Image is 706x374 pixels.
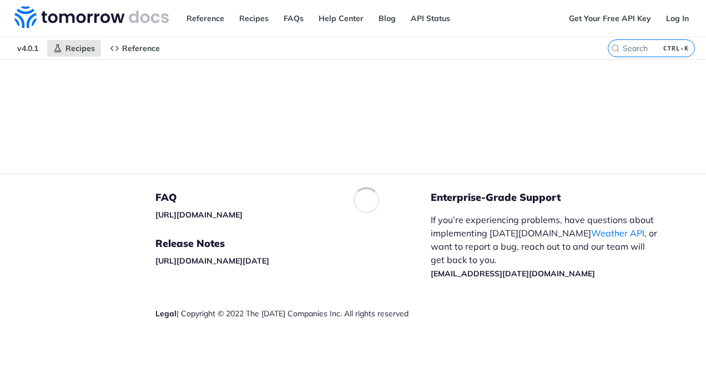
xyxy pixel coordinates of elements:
a: API Status [405,10,456,27]
h5: Release Notes [155,237,431,250]
span: Reference [122,43,160,53]
a: [EMAIL_ADDRESS][DATE][DOMAIN_NAME] [431,269,595,279]
a: Get Your Free API Key [563,10,657,27]
a: Reference [104,40,166,57]
kbd: CTRL-K [660,43,692,54]
img: Tomorrow.io Weather API Docs [14,6,169,28]
a: Reference [180,10,230,27]
a: Log In [660,10,695,27]
h5: Enterprise-Grade Support [431,191,678,204]
a: Help Center [312,10,370,27]
a: [URL][DOMAIN_NAME][DATE] [155,256,269,266]
a: Recipes [233,10,275,27]
a: Blog [372,10,402,27]
span: Recipes [65,43,95,53]
p: If you’re experiencing problems, have questions about implementing [DATE][DOMAIN_NAME] , or want ... [431,213,660,280]
div: | Copyright © 2022 The [DATE] Companies Inc. All rights reserved [155,308,431,319]
a: Weather API [591,228,644,239]
a: FAQs [278,10,310,27]
h5: FAQ [155,191,431,204]
span: v4.0.1 [11,40,44,57]
a: Legal [155,309,176,319]
a: Recipes [47,40,101,57]
svg: Search [611,44,620,53]
a: [URL][DOMAIN_NAME] [155,210,243,220]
